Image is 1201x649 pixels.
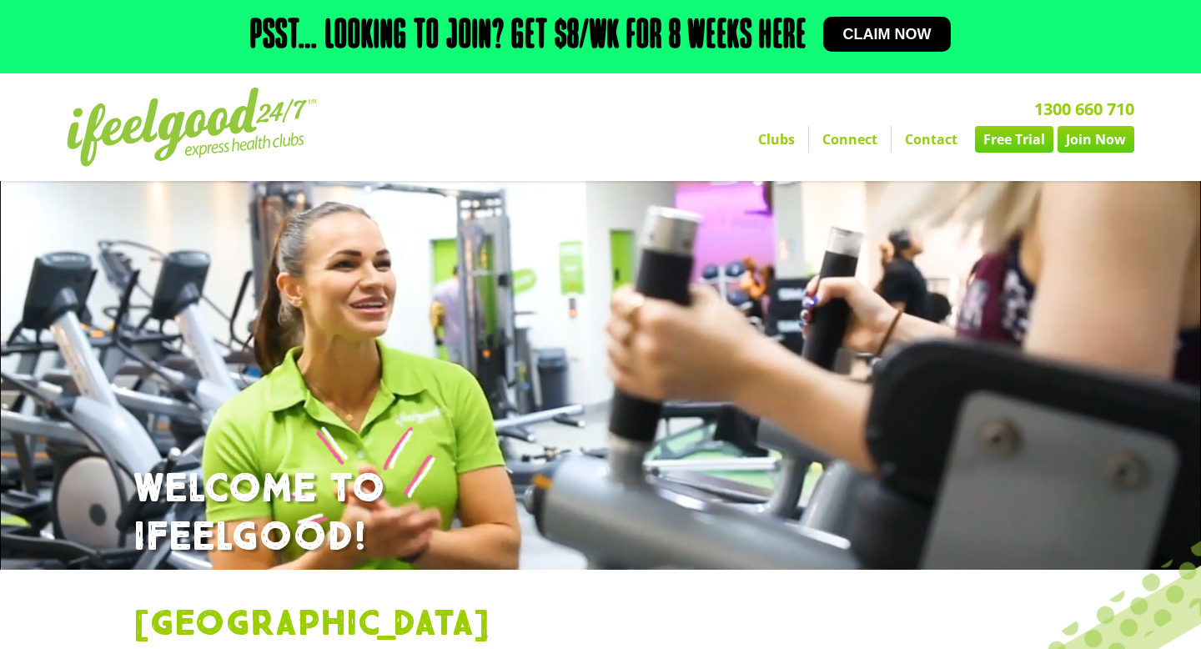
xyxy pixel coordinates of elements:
[843,27,932,42] span: Claim now
[446,126,1134,153] nav: Menu
[823,17,952,52] a: Claim now
[133,465,1068,561] h1: WELCOME TO IFEELGOOD!
[250,17,807,57] h2: Psst… Looking to join? Get $8/wk for 8 weeks here
[892,126,971,153] a: Contact
[809,126,891,153] a: Connect
[1034,98,1134,120] a: 1300 660 710
[133,603,1068,646] h1: [GEOGRAPHIC_DATA]
[975,126,1053,153] a: Free Trial
[745,126,808,153] a: Clubs
[1058,126,1134,153] a: Join Now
